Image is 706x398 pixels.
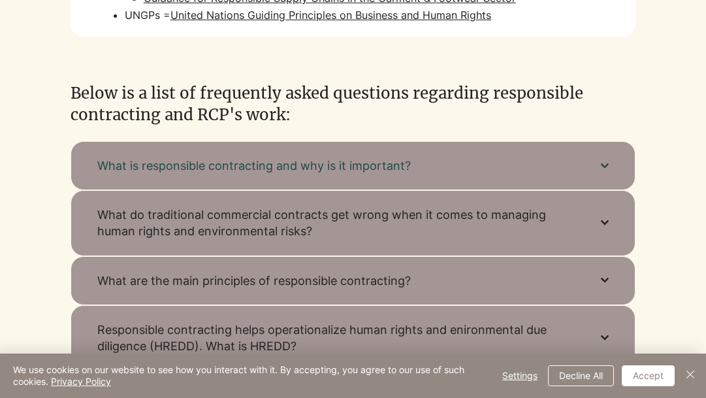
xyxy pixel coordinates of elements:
[97,322,575,354] span: Responsible contracting helps operationalize human rights and enironmental due diligence (HREDD)....
[548,365,614,386] button: Decline All
[97,158,575,174] span: What is responsible contracting and why is it important?
[682,367,698,382] img: Close
[170,8,491,22] a: United Nations Guiding Principles on Business and Human Rights
[622,365,675,386] button: Accept
[71,141,635,190] button: What is responsible contracting and why is it important?
[51,376,111,387] a: Privacy Policy
[502,366,538,386] span: Settings
[71,82,635,126] h2: Below is a list of frequently asked questions regarding responsible contracting and RCP's work:
[13,364,487,388] span: We use cookies on our website to see how you interact with it. By accepting, you agree to our use...
[71,190,635,256] button: What do traditional commercial contracts get wrong when it comes to managing human rights and env...
[71,256,635,305] button: What are the main principles of responsible contracting?
[97,273,575,289] span: What are the main principles of responsible contracting?
[682,364,698,388] button: Close
[97,207,575,239] span: What do traditional commercial contracts get wrong when it comes to managing human rights and env...
[125,7,591,24] p: UNGPs =
[71,305,635,371] button: Responsible contracting helps operationalize human rights and enironmental due diligence (HREDD)....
